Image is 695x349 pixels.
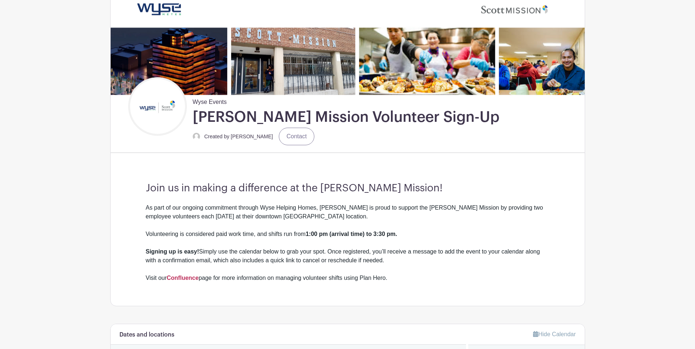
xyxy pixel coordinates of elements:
[146,203,550,230] div: As part of our ongoing commitment through Wyse Helping Homes, [PERSON_NAME] is proud to support t...
[119,331,174,338] h6: Dates and locations
[167,275,199,281] a: Confluence
[146,230,550,282] div: Volunteering is considered paid work time, and shifts run from Simply use the calendar below to g...
[204,134,273,139] small: Created by [PERSON_NAME]
[146,231,398,255] strong: 1:00 pm (arrival time) to 3:30 pm. Signing up is easy!
[193,95,227,106] span: Wyse Events
[193,133,200,140] img: default-ce2991bfa6775e67f084385cd625a349d9dcbb7a52a09fb2fda1e96e2d18dcdb.png
[193,108,499,126] h1: [PERSON_NAME] Mission Volunteer Sign-Up
[130,79,185,134] img: Untitled%20design%20(21).png
[533,331,576,337] a: Hide Calendar
[146,182,550,195] h3: Join us in making a difference at the [PERSON_NAME] Mission!
[279,128,314,145] a: Contact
